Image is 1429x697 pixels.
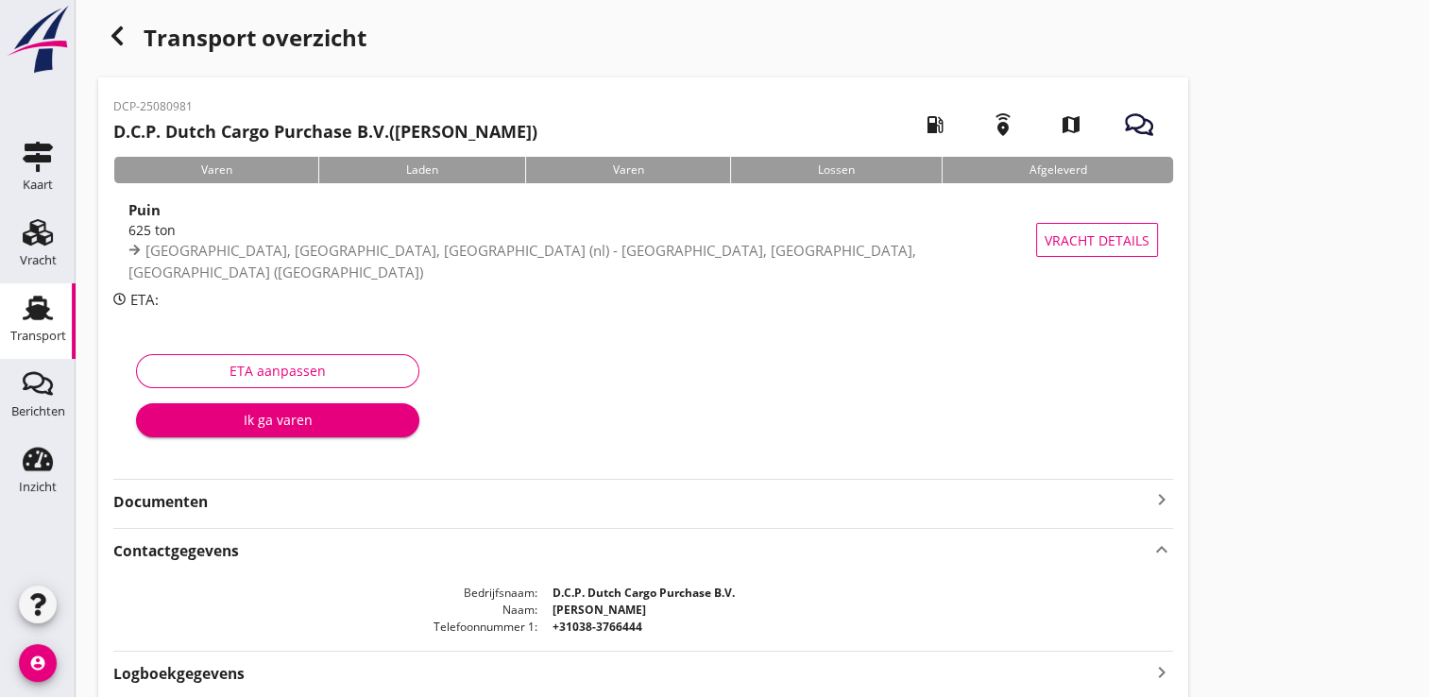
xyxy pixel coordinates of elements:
[151,410,404,430] div: Ik ga varen
[525,157,730,183] div: Varen
[909,98,961,151] i: local_gas_station
[19,481,57,493] div: Inzicht
[128,220,1054,240] div: 625 ton
[1036,223,1158,257] button: Vracht details
[113,120,389,143] strong: D.C.P. Dutch Cargo Purchase B.V.
[553,602,646,618] strong: [PERSON_NAME]
[318,157,524,183] div: Laden
[113,198,1173,281] a: Puin625 ton[GEOGRAPHIC_DATA], [GEOGRAPHIC_DATA], [GEOGRAPHIC_DATA] (nl) - [GEOGRAPHIC_DATA], [GEO...
[19,644,57,682] i: account_circle
[113,585,537,602] dt: Bedrijfsnaam
[1045,230,1149,250] span: Vracht details
[136,354,419,388] button: ETA aanpassen
[113,119,537,144] h2: ([PERSON_NAME])
[113,491,1150,513] strong: Documenten
[136,403,419,437] button: Ik ga varen
[113,98,537,115] p: DCP-25080981
[1150,488,1173,511] i: keyboard_arrow_right
[1045,98,1097,151] i: map
[553,585,735,601] strong: D.C.P. Dutch Cargo Purchase B.V.
[98,17,1188,62] div: Transport overzicht
[23,178,53,191] div: Kaart
[1150,536,1173,562] i: keyboard_arrow_up
[113,540,239,562] strong: Contactgegevens
[152,361,403,381] div: ETA aanpassen
[130,290,159,309] span: ETA:
[10,330,66,342] div: Transport
[553,619,642,635] strong: +31038-3766444
[1150,659,1173,685] i: keyboard_arrow_right
[11,405,65,417] div: Berichten
[113,157,318,183] div: Varen
[113,663,245,685] strong: Logboekgegevens
[730,157,941,183] div: Lossen
[4,5,72,75] img: logo-small.a267ee39.svg
[942,157,1173,183] div: Afgeleverd
[113,619,537,636] dt: Telefoonnummer 1
[128,241,916,281] span: [GEOGRAPHIC_DATA], [GEOGRAPHIC_DATA], [GEOGRAPHIC_DATA] (nl) - [GEOGRAPHIC_DATA], [GEOGRAPHIC_DAT...
[128,200,161,219] strong: Puin
[113,602,537,619] dt: Naam
[20,254,57,266] div: Vracht
[977,98,1029,151] i: emergency_share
